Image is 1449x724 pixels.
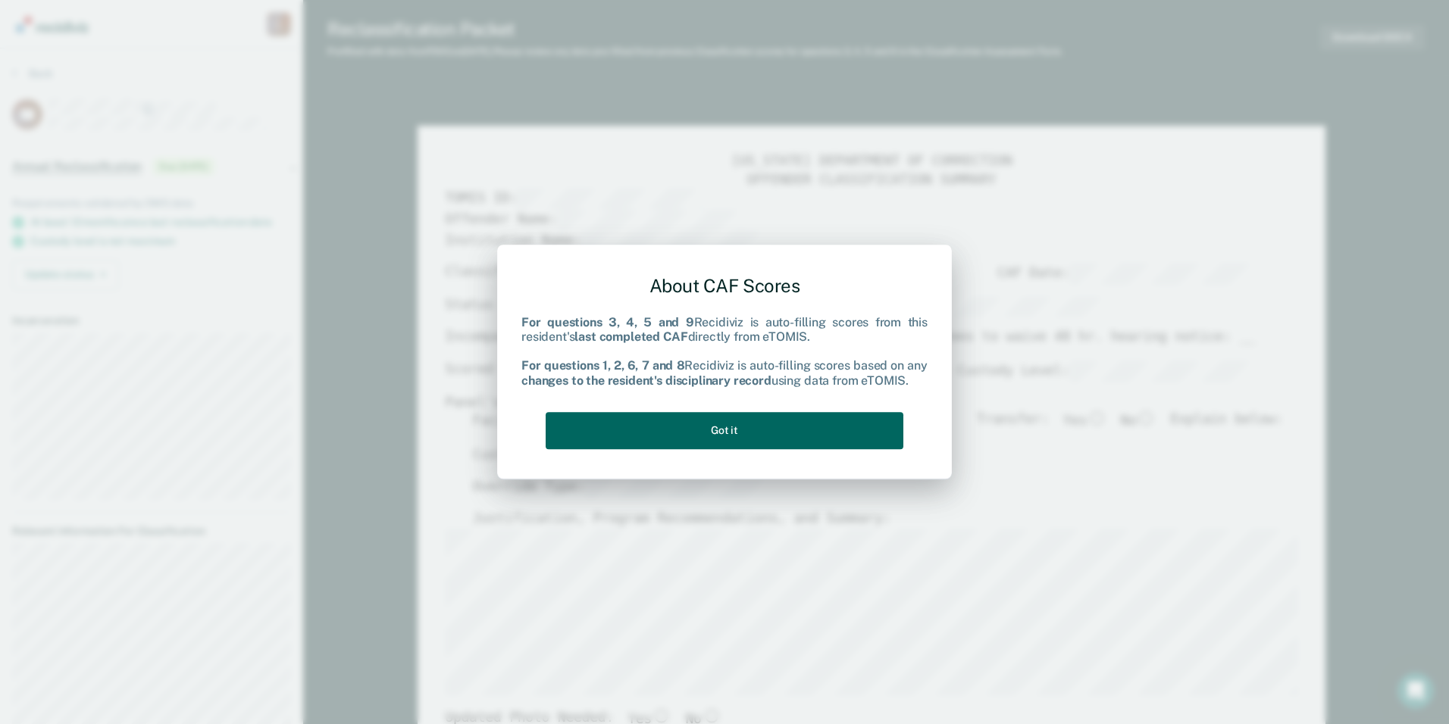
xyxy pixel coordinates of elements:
b: For questions 1, 2, 6, 7 and 8 [521,359,684,373]
div: Recidiviz is auto-filling scores from this resident's directly from eTOMIS. Recidiviz is auto-fil... [521,315,928,388]
div: About CAF Scores [521,263,928,309]
b: last completed CAF [574,329,687,344]
b: For questions 3, 4, 5 and 9 [521,315,694,329]
b: changes to the resident's disciplinary record [521,373,771,388]
button: Got it [546,412,903,449]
